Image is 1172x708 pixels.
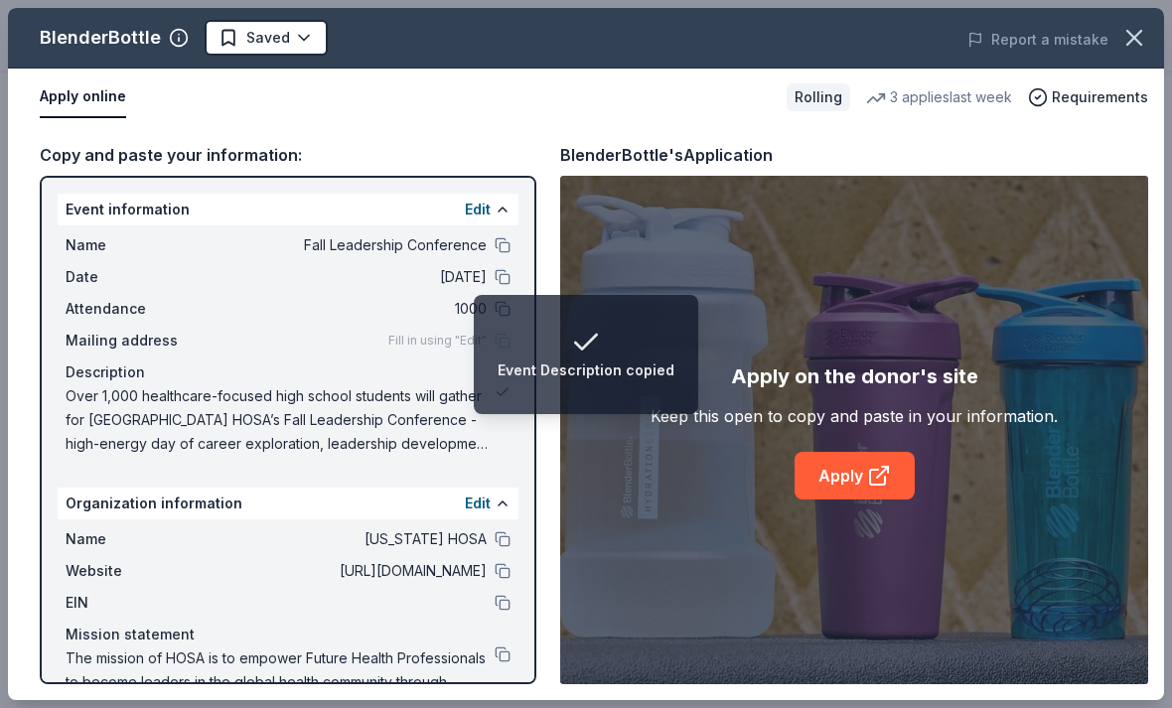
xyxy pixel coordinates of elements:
[199,527,487,551] span: [US_STATE] HOSA
[66,591,199,615] span: EIN
[1028,85,1148,109] button: Requirements
[465,198,491,221] button: Edit
[40,142,536,168] div: Copy and paste your information:
[651,404,1058,428] div: Keep this open to copy and paste in your information.
[866,85,1012,109] div: 3 applies last week
[66,527,199,551] span: Name
[66,384,495,456] span: Over 1,000 healthcare-focused high school students will gather for [GEOGRAPHIC_DATA] HOSA’s Fall ...
[465,492,491,515] button: Edit
[731,360,978,392] div: Apply on the donor's site
[967,28,1108,52] button: Report a mistake
[58,488,518,519] div: Organization information
[66,233,199,257] span: Name
[66,559,199,583] span: Website
[560,142,773,168] div: BlenderBottle's Application
[199,233,487,257] span: Fall Leadership Conference
[40,22,161,54] div: BlenderBottle
[66,265,199,289] span: Date
[40,76,126,118] button: Apply online
[199,297,487,321] span: 1000
[795,452,915,499] a: Apply
[1052,85,1148,109] span: Requirements
[199,559,487,583] span: [URL][DOMAIN_NAME]
[66,623,511,646] div: Mission statement
[66,360,511,384] div: Description
[787,83,850,111] div: Rolling
[388,333,487,349] span: Fill in using "Edit"
[246,26,290,50] span: Saved
[58,194,518,225] div: Event information
[498,358,674,382] div: Event Description copied
[66,329,199,353] span: Mailing address
[199,265,487,289] span: [DATE]
[205,20,328,56] button: Saved
[66,297,199,321] span: Attendance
